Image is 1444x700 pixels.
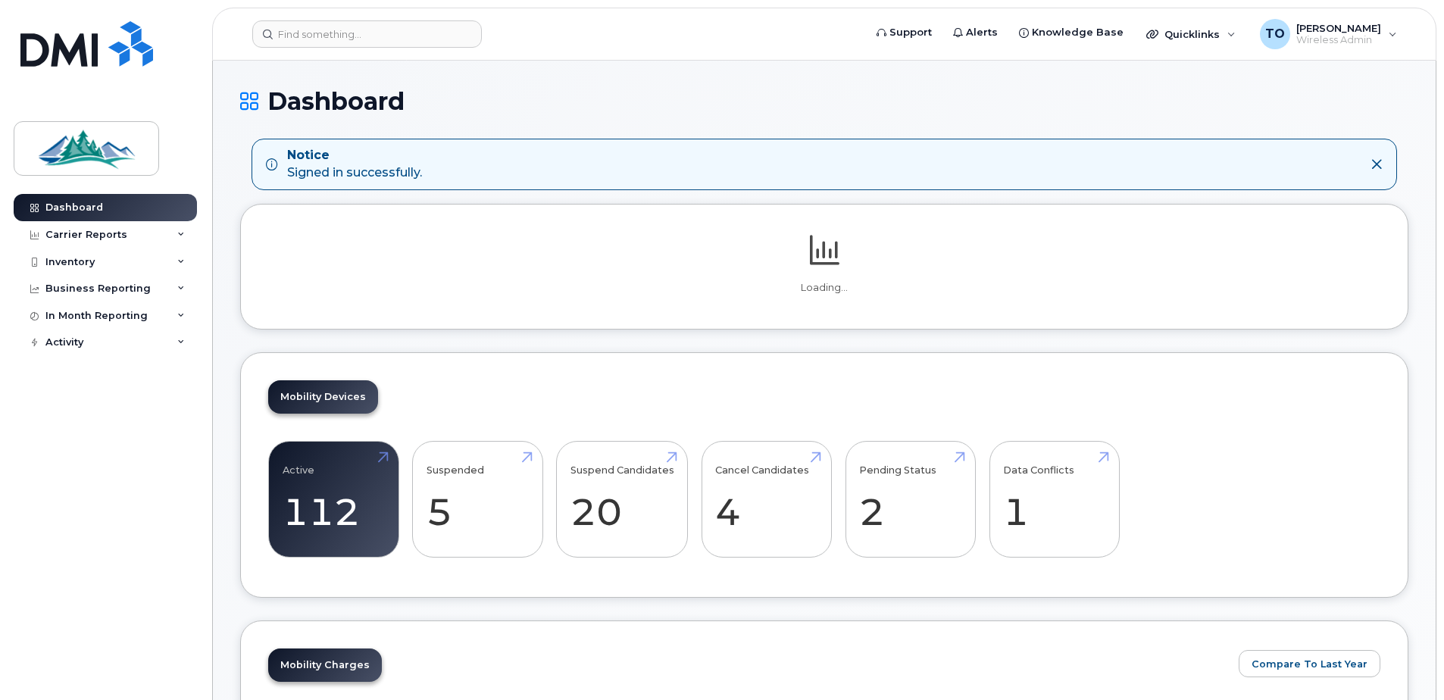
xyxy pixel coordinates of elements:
[1239,650,1380,677] button: Compare To Last Year
[283,449,385,549] a: Active 112
[268,380,378,414] a: Mobility Devices
[570,449,674,549] a: Suspend Candidates 20
[287,147,422,164] strong: Notice
[715,449,817,549] a: Cancel Candidates 4
[268,648,382,682] a: Mobility Charges
[1003,449,1105,549] a: Data Conflicts 1
[427,449,529,549] a: Suspended 5
[1252,657,1367,671] span: Compare To Last Year
[859,449,961,549] a: Pending Status 2
[287,147,422,182] div: Signed in successfully.
[240,88,1408,114] h1: Dashboard
[268,281,1380,295] p: Loading...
